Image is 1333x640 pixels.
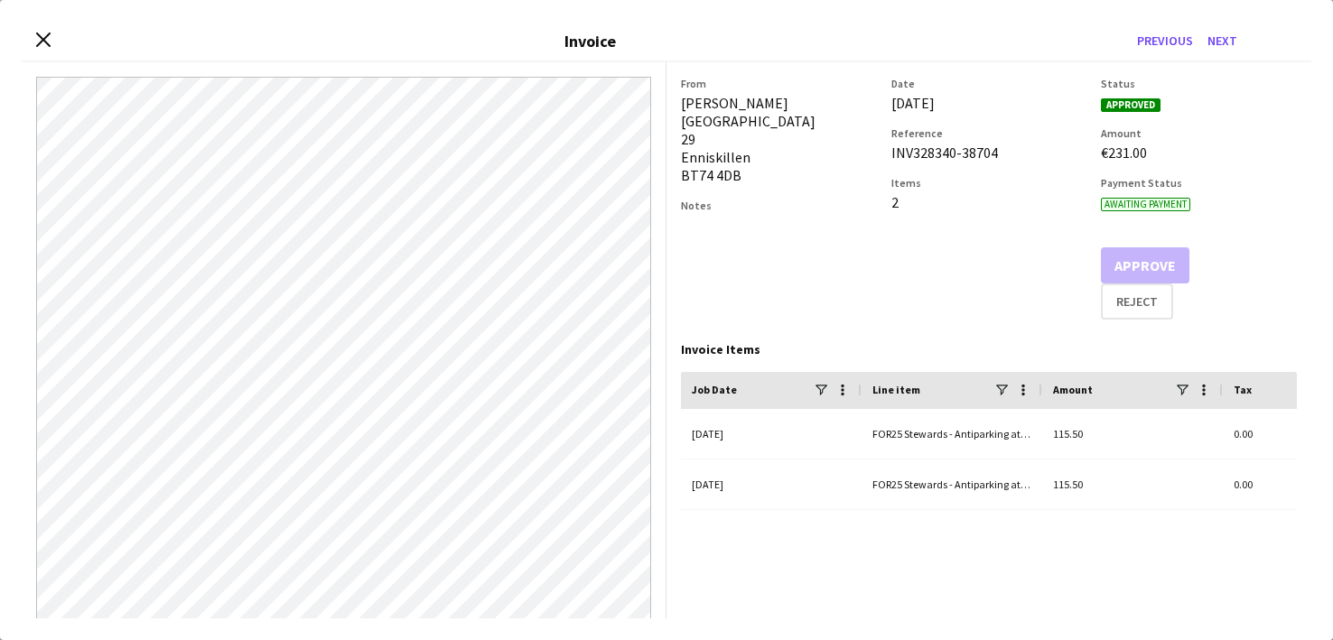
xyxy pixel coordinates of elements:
[862,409,1042,459] div: FOR25 Stewards - Antiparking at Accreditation Laybys (B) - [PERSON_NAME] (salary)
[681,409,862,459] div: [DATE]
[1101,198,1190,211] span: Awaiting payment
[681,94,877,184] div: [PERSON_NAME] [GEOGRAPHIC_DATA] 29 Enniskillen BT74 4DB
[1101,144,1297,162] div: €231.00
[1101,77,1297,90] h3: Status
[872,383,920,396] span: Line item
[1130,26,1200,55] button: Previous
[1042,409,1223,459] div: 115.50
[1053,383,1093,396] span: Amount
[1101,176,1297,190] h3: Payment Status
[1234,383,1252,396] span: Tax
[862,459,1042,509] div: FOR25 Stewards - Antiparking at Accreditation Laybys (B) - [PERSON_NAME] (salary)
[681,459,862,509] div: [DATE]
[681,199,877,212] h3: Notes
[891,193,1087,211] div: 2
[681,341,1297,357] div: Invoice Items
[891,144,1087,162] div: INV328340-38704
[1101,283,1173,320] button: Reject
[564,31,616,51] h3: Invoice
[891,126,1087,140] h3: Reference
[891,176,1087,190] h3: Items
[1042,459,1223,509] div: 115.50
[891,77,1087,90] h3: Date
[692,383,737,396] span: Job Date
[1200,26,1244,55] button: Next
[681,77,877,90] h3: From
[1101,98,1161,112] span: Approved
[891,94,1087,112] div: [DATE]
[1101,126,1297,140] h3: Amount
